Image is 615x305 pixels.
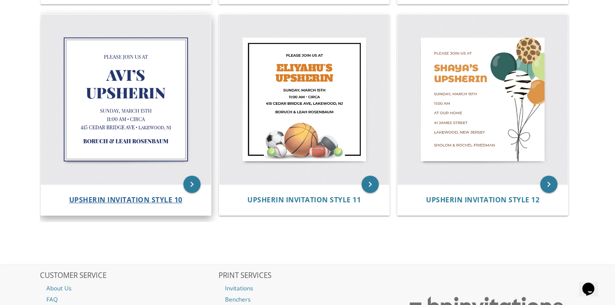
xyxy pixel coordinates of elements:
[219,271,396,280] h2: PRINT SERVICES
[219,294,396,305] a: Benchers
[183,176,201,193] a: keyboard_arrow_right
[219,15,390,185] img: Upsherin Invitation Style 11
[426,196,539,204] a: Upsherin Invitation Style 12
[247,195,361,204] span: Upsherin Invitation Style 11
[579,271,606,296] iframe: chat widget
[219,283,396,294] a: Invitations
[540,176,557,193] a: keyboard_arrow_right
[69,196,183,204] a: Upsherin Invitation Style 10
[40,294,218,305] a: FAQ
[362,176,379,193] a: keyboard_arrow_right
[69,195,183,204] span: Upsherin Invitation Style 10
[41,15,211,185] img: Upsherin Invitation Style 10
[426,195,539,204] span: Upsherin Invitation Style 12
[40,271,218,280] h2: CUSTOMER SERVICE
[247,196,361,204] a: Upsherin Invitation Style 11
[40,283,218,294] a: About Us
[398,15,568,185] img: Upsherin Invitation Style 12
